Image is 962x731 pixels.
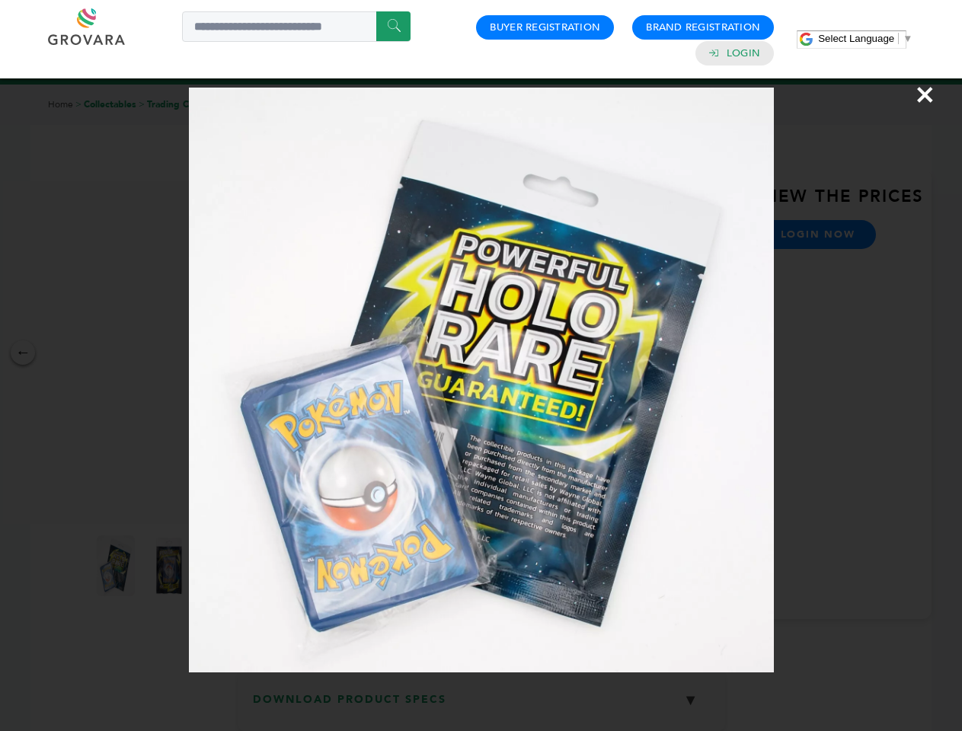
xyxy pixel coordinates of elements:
[646,21,760,34] a: Brand Registration
[915,73,935,116] span: ×
[818,33,894,44] span: Select Language
[182,11,411,42] input: Search a product or brand...
[903,33,912,44] span: ▼
[490,21,600,34] a: Buyer Registration
[727,46,760,60] a: Login
[189,88,774,672] img: Image Preview
[818,33,912,44] a: Select Language​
